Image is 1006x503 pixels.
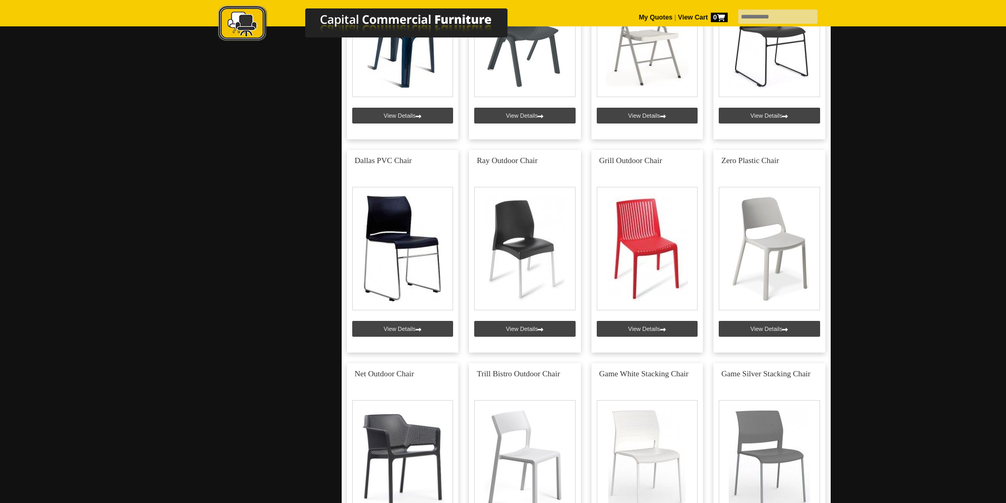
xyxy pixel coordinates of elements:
a: View Cart0 [676,14,727,21]
img: Capital Commercial Furniture Logo [189,5,559,44]
a: Capital Commercial Furniture Logo [189,5,559,47]
span: 0 [711,13,728,22]
strong: View Cart [678,14,728,21]
a: My Quotes [639,14,673,21]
